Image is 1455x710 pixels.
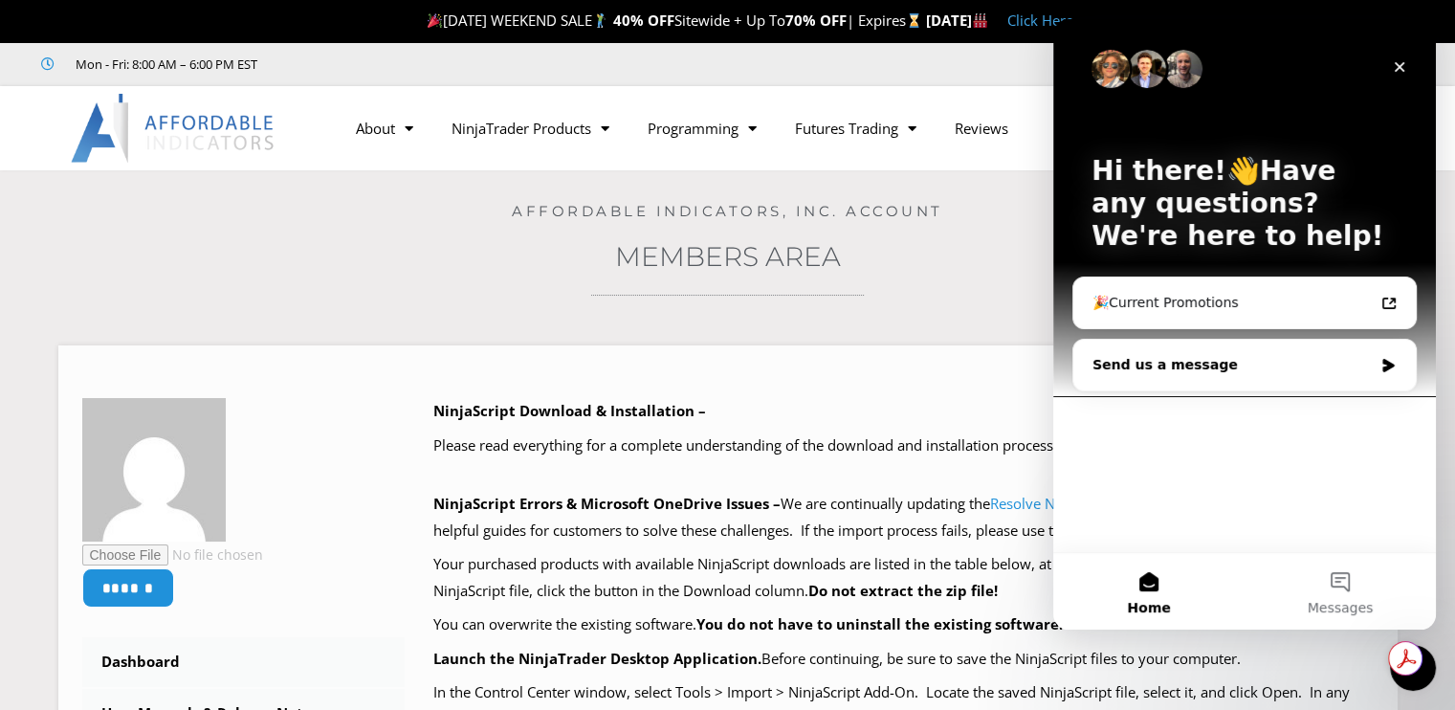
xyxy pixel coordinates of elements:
p: Please read everything for a complete understanding of the download and installation process. [433,433,1374,459]
p: Your purchased products with available NinjaScript downloads are listed in the table below, at th... [433,551,1374,605]
a: Dashboard [82,637,406,687]
p: You can overwrite the existing software. [433,611,1374,638]
nav: Menu [337,106,1128,150]
span: [DATE] WEEKEND SALE Sitewide + Up To | Expires [423,11,925,30]
b: You do not have to uninstall the existing software. [696,614,1063,633]
img: 🏌️‍♂️ [593,13,607,28]
a: Programming [628,106,776,150]
strong: 70% OFF [785,11,847,30]
img: ⌛ [907,13,921,28]
strong: [DATE] [926,11,988,30]
a: Members Area [615,240,841,273]
span: Mon - Fri: 8:00 AM – 6:00 PM EST [71,53,257,76]
a: NinjaTrader Products [432,106,628,150]
a: Resolve NinjaScript Errors [990,494,1160,513]
img: 🎉 [428,13,442,28]
img: logo_orange.svg [31,31,46,46]
p: Before continuing, be sure to save the NinjaScript files to your computer. [433,646,1374,673]
div: Keywords by Traffic [211,113,322,125]
img: website_grey.svg [31,50,46,65]
strong: 40% OFF [613,11,674,30]
a: Reviews [936,106,1027,150]
b: NinjaScript Download & Installation – [433,401,706,420]
img: f08084aa5a7cbd9834b31b6856170b2b7caec63af3f91b94bbda94718cdeb29c [82,398,226,542]
a: About [337,106,432,150]
b: NinjaScript Errors & Microsoft OneDrive Issues – [433,494,781,513]
a: Futures Trading [776,106,936,150]
a: Affordable Indicators, Inc. Account [512,202,943,220]
div: v 4.0.25 [54,31,94,46]
a: Click Here [1007,11,1073,30]
b: Launch the NinjaTrader Desktop Application. [433,649,761,668]
p: We are continually updating the and pages as helpful guides for customers to solve these challeng... [433,491,1374,544]
iframe: Intercom live chat [1053,19,1436,630]
img: tab_keywords_by_traffic_grey.svg [190,111,206,126]
img: 🏭 [973,13,987,28]
img: LogoAI | Affordable Indicators – NinjaTrader [71,94,276,163]
b: Do not extract the zip file! [808,581,998,600]
div: Domain Overview [73,113,171,125]
div: Domain: [DOMAIN_NAME] [50,50,210,65]
img: tab_domain_overview_orange.svg [52,111,67,126]
iframe: Customer reviews powered by Trustpilot [284,55,571,74]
